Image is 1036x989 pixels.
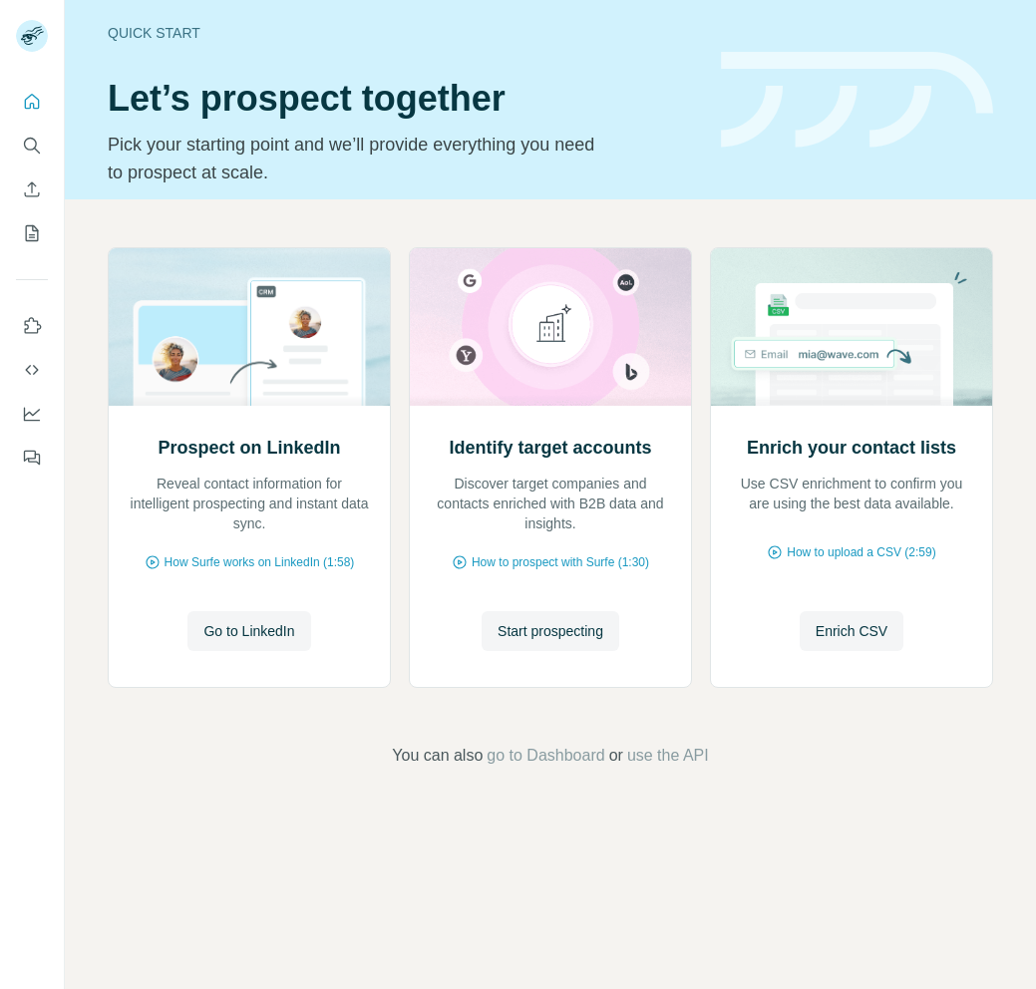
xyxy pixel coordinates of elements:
button: Dashboard [16,396,48,432]
span: How to prospect with Surfe (1:30) [472,553,649,571]
button: Feedback [16,440,48,476]
button: Search [16,128,48,164]
img: Identify target accounts [409,248,692,406]
button: Go to LinkedIn [187,611,310,651]
h2: Prospect on LinkedIn [158,434,340,462]
h2: Identify target accounts [449,434,651,462]
span: Go to LinkedIn [203,621,294,641]
img: banner [721,52,993,149]
button: go to Dashboard [487,744,604,768]
h2: Enrich your contact lists [747,434,956,462]
span: Enrich CSV [816,621,887,641]
span: or [609,744,623,768]
span: You can also [392,744,483,768]
h1: Let’s prospect together [108,79,697,119]
button: use the API [627,744,709,768]
button: Use Surfe API [16,352,48,388]
button: Quick start [16,84,48,120]
div: Quick start [108,23,697,43]
span: Start prospecting [498,621,603,641]
img: Enrich your contact lists [710,248,993,406]
p: Pick your starting point and we’ll provide everything you need to prospect at scale. [108,131,607,186]
p: Reveal contact information for intelligent prospecting and instant data sync. [129,474,370,533]
img: Prospect on LinkedIn [108,248,391,406]
p: Discover target companies and contacts enriched with B2B data and insights. [430,474,671,533]
button: Use Surfe on LinkedIn [16,308,48,344]
span: How to upload a CSV (2:59) [787,543,935,561]
span: How Surfe works on LinkedIn (1:58) [165,553,355,571]
button: My lists [16,215,48,251]
button: Enrich CSV [800,611,903,651]
button: Start prospecting [482,611,619,651]
p: Use CSV enrichment to confirm you are using the best data available. [731,474,972,513]
button: Enrich CSV [16,171,48,207]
